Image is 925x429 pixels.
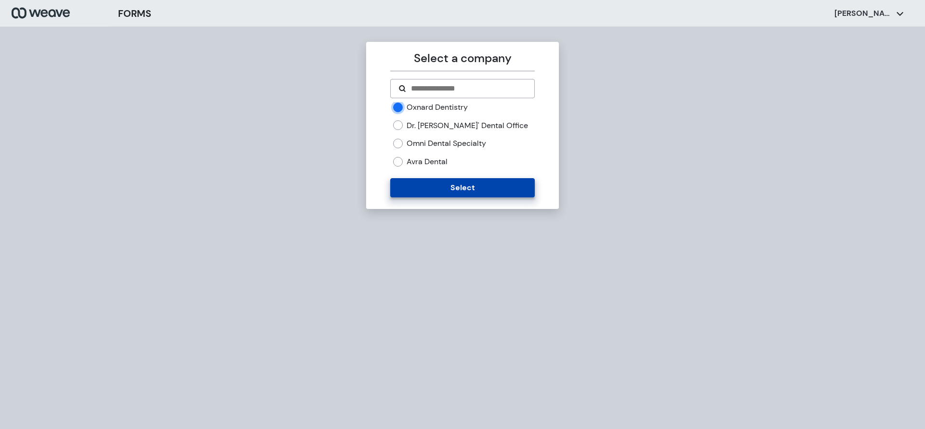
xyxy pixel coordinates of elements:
label: Dr. [PERSON_NAME]' Dental Office [407,120,528,131]
label: Oxnard Dentistry [407,102,468,113]
p: Select a company [390,50,534,67]
button: Select [390,178,534,197]
input: Search [410,83,526,94]
h3: FORMS [118,6,151,21]
label: Avra Dental [407,156,448,167]
label: Omni Dental Specialty [407,138,486,149]
p: [PERSON_NAME] [834,8,892,19]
